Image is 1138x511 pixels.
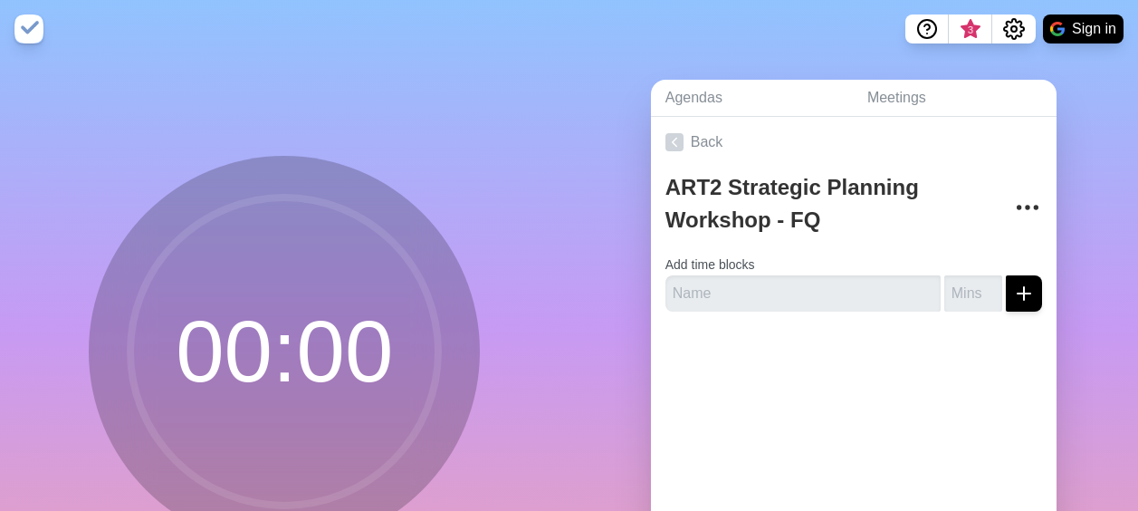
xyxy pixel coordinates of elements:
[963,23,978,37] span: 3
[14,14,43,43] img: timeblocks logo
[1050,22,1065,36] img: google logo
[905,14,949,43] button: Help
[651,80,853,117] a: Agendas
[1009,189,1046,226] button: More
[944,275,1002,312] input: Mins
[853,80,1057,117] a: Meetings
[651,117,1057,168] a: Back
[992,14,1036,43] button: Settings
[665,275,941,312] input: Name
[949,14,992,43] button: What’s new
[665,257,755,272] label: Add time blocks
[1043,14,1124,43] button: Sign in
